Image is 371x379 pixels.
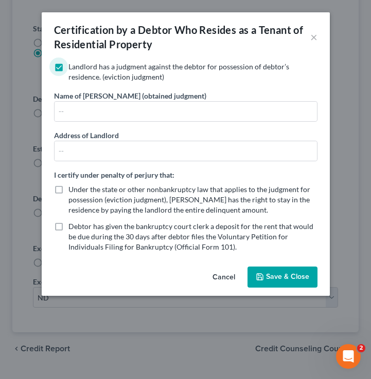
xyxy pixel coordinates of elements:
[55,141,317,161] input: --
[204,268,243,288] button: Cancel
[68,222,313,251] span: Debtor has given the bankruptcy court clerk a deposit for the rent that would be due during the 3...
[248,267,317,288] button: Save & Close
[54,130,119,141] label: Address of Landlord
[336,344,361,369] iframe: Intercom live chat
[54,23,310,51] div: Certification by a Debtor Who Resides as a Tenant of Residential Property
[310,31,317,43] button: ×
[357,344,365,352] span: 2
[68,185,310,214] span: Under the state or other nonbankruptcy law that applies to the judgment for possession (eviction ...
[55,102,317,121] input: --
[68,62,289,81] span: Landlord has a judgment against the debtor for possession of debtor’s residence. (eviction judgment)
[54,90,206,101] label: Name of [PERSON_NAME] (obtained judgment)
[54,169,174,180] label: I certify under penalty of perjury that:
